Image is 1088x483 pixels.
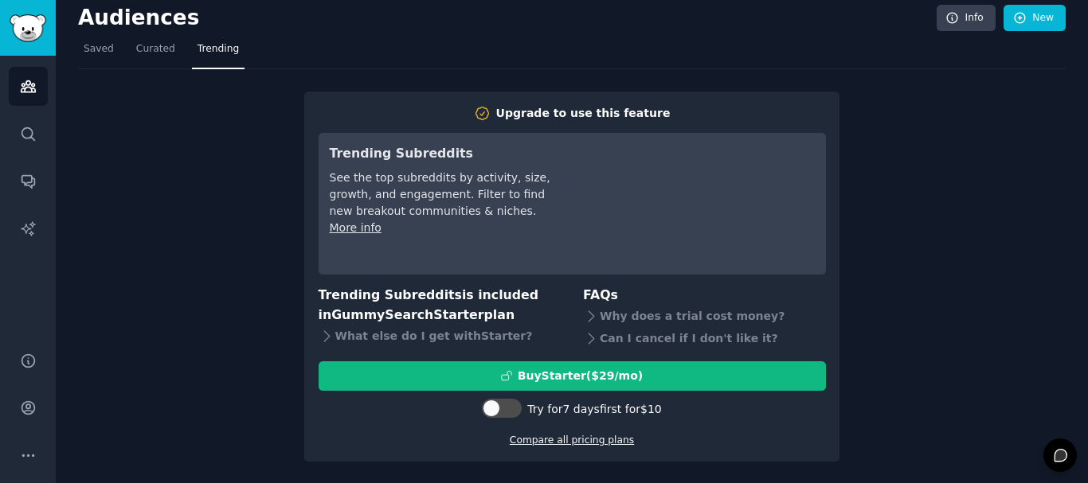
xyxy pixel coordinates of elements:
[331,307,483,322] span: GummySearch Starter
[78,37,119,69] a: Saved
[330,221,382,234] a: More info
[583,328,826,350] div: Can I cancel if I don't like it?
[576,144,815,263] iframe: YouTube video player
[319,286,562,325] h3: Trending Subreddits is included in plan
[10,14,46,42] img: GummySearch logo
[937,5,996,32] a: Info
[583,306,826,328] div: Why does a trial cost money?
[78,6,937,31] h2: Audiences
[527,401,661,418] div: Try for 7 days first for $10
[330,144,554,164] h3: Trending Subreddits
[510,434,634,446] a: Compare all pricing plans
[330,169,554,220] div: See the top subreddits by activity, size, growth, and engagement. Filter to find new breakout com...
[1004,5,1066,32] a: New
[136,42,175,56] span: Curated
[518,368,643,384] div: Buy Starter ($ 29 /mo )
[84,42,114,56] span: Saved
[319,325,562,347] div: What else do I get with Starter ?
[131,37,181,69] a: Curated
[198,42,239,56] span: Trending
[319,361,826,391] button: BuyStarter($29/mo)
[583,286,826,306] h3: FAQs
[192,37,245,69] a: Trending
[496,105,671,122] div: Upgrade to use this feature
